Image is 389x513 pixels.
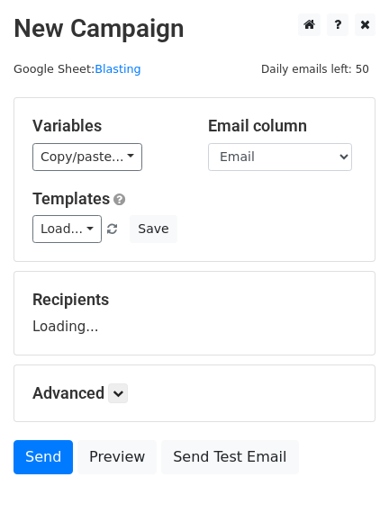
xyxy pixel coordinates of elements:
a: Send Test Email [161,440,298,474]
h5: Advanced [32,383,357,403]
a: Load... [32,215,102,243]
a: Send [14,440,73,474]
a: Blasting [95,62,140,76]
h5: Recipients [32,290,357,310]
a: Templates [32,189,110,208]
a: Preview [77,440,157,474]
div: Loading... [32,290,357,337]
button: Save [130,215,176,243]
h5: Variables [32,116,181,136]
a: Daily emails left: 50 [255,62,375,76]
span: Daily emails left: 50 [255,59,375,79]
small: Google Sheet: [14,62,141,76]
h5: Email column [208,116,357,136]
h2: New Campaign [14,13,375,44]
a: Copy/paste... [32,143,142,171]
